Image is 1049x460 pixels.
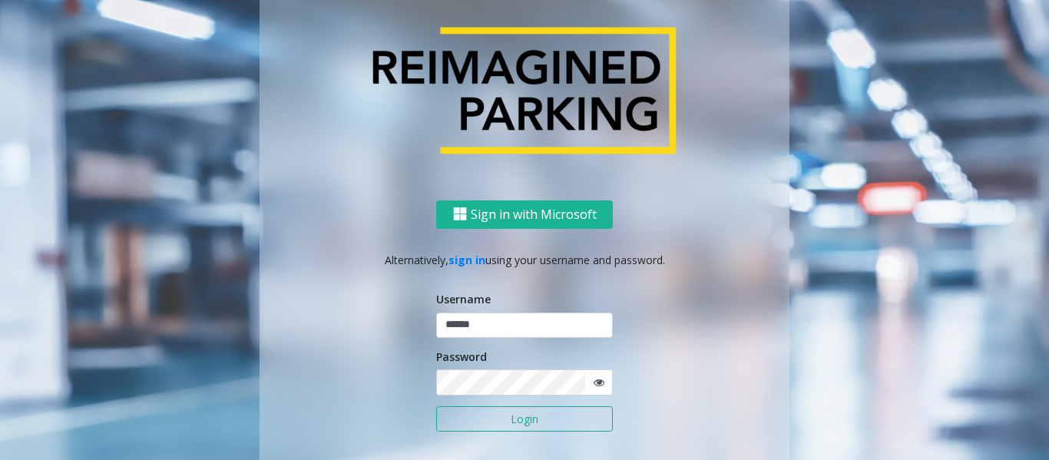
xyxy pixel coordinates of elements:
p: Alternatively, using your username and password. [275,251,774,267]
label: Username [436,290,491,306]
button: Sign in with Microsoft [436,200,613,228]
button: Login [436,406,613,432]
label: Password [436,348,487,364]
a: sign in [448,252,485,266]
